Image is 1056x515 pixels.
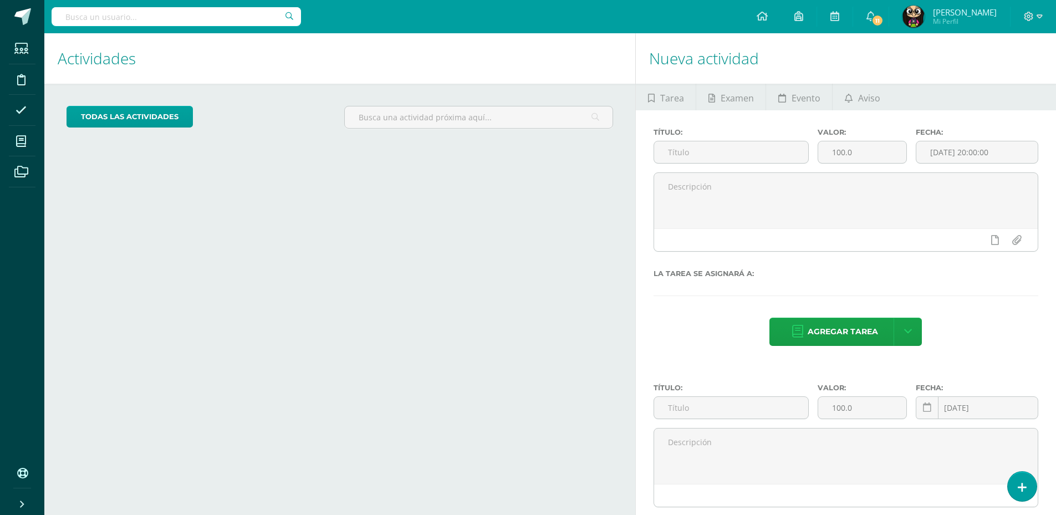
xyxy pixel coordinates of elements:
[818,128,907,136] label: Valor:
[654,384,809,392] label: Título:
[660,85,684,111] span: Tarea
[58,33,622,84] h1: Actividades
[636,84,696,110] a: Tarea
[833,84,892,110] a: Aviso
[808,318,878,345] span: Agregar tarea
[858,85,880,111] span: Aviso
[916,397,1038,419] input: Fecha de entrega
[916,141,1038,163] input: Fecha de entrega
[818,397,907,419] input: Puntos máximos
[792,85,820,111] span: Evento
[933,17,997,26] span: Mi Perfil
[654,269,1038,278] label: La tarea se asignará a:
[818,384,907,392] label: Valor:
[916,128,1038,136] label: Fecha:
[654,397,808,419] input: Título
[52,7,301,26] input: Busca un usuario...
[649,33,1043,84] h1: Nueva actividad
[902,6,925,28] img: 541e079f71986267fcc673c356566b4f.png
[766,84,832,110] a: Evento
[916,384,1038,392] label: Fecha:
[933,7,997,18] span: [PERSON_NAME]
[696,84,766,110] a: Examen
[345,106,613,128] input: Busca una actividad próxima aquí...
[818,141,907,163] input: Puntos máximos
[654,128,809,136] label: Título:
[654,141,808,163] input: Título
[721,85,754,111] span: Examen
[871,14,883,27] span: 11
[67,106,193,128] a: todas las Actividades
